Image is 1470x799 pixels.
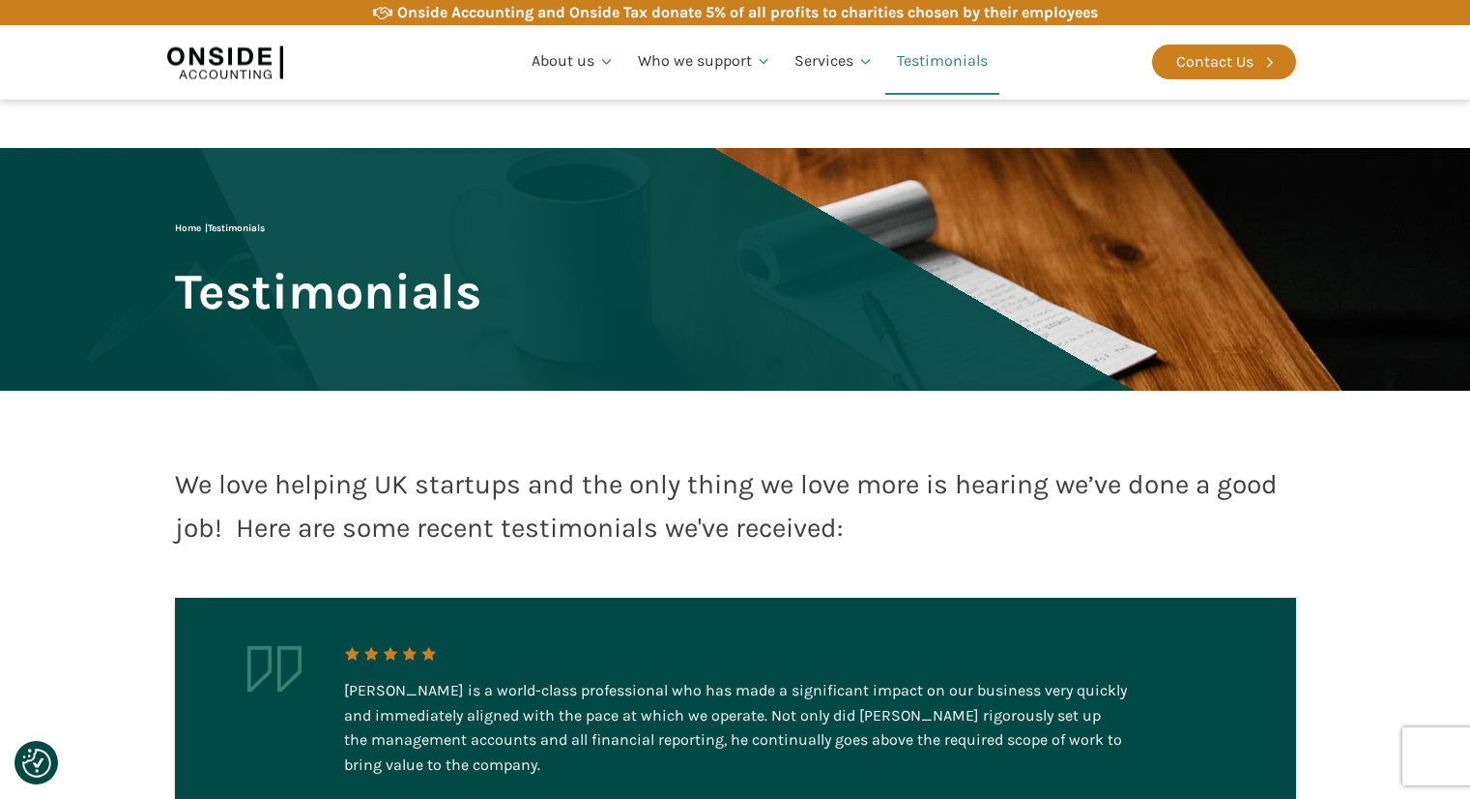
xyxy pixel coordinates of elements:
[167,40,283,84] img: Onside Accounting
[22,749,51,778] img: Revisit consent button
[783,29,885,95] a: Services
[175,222,265,234] span: |
[22,749,51,778] button: Consent Preferences
[208,222,265,234] span: Testimonials
[885,29,999,95] a: Testimonials
[520,29,626,95] a: About us
[626,29,784,95] a: Who we support
[175,222,201,234] a: Home
[175,463,1296,550] div: We love helping UK startups and the only thing we love more is hearing we’ve done a good job! Her...
[175,265,481,318] span: Testimonials
[1152,44,1296,79] a: Contact Us
[1176,49,1254,74] div: Contact Us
